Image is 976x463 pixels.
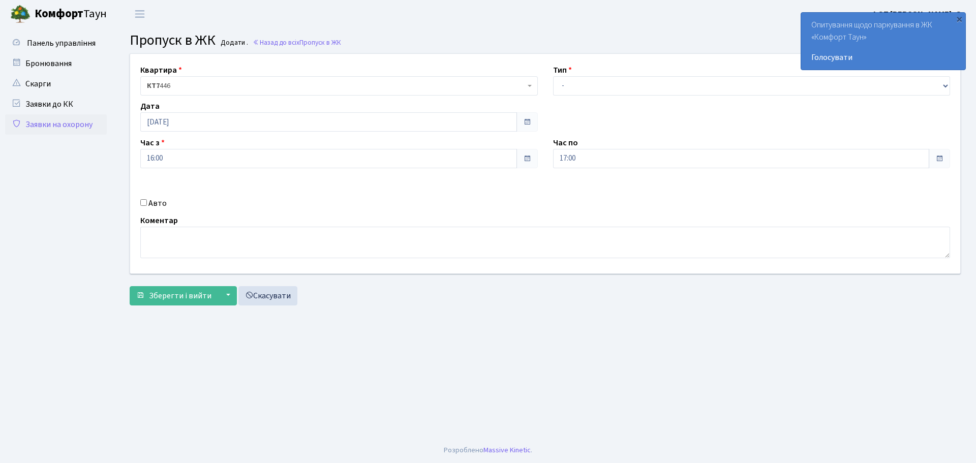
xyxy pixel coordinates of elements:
div: Опитування щодо паркування в ЖК «Комфорт Таун» [801,13,965,70]
span: Таун [35,6,107,23]
a: Панель управління [5,33,107,53]
b: КТ7 [147,81,160,91]
span: Пропуск в ЖК [299,38,341,47]
label: Дата [140,100,160,112]
div: × [954,14,964,24]
a: Скасувати [238,286,297,305]
span: Пропуск в ЖК [130,30,216,50]
a: Massive Kinetic [483,445,531,455]
span: <b>КТ7</b>&nbsp;&nbsp;&nbsp;446 [147,81,525,91]
label: Авто [148,197,167,209]
span: Зберегти і вийти [149,290,211,301]
a: ФОП [PERSON_NAME]. О. [871,8,964,20]
button: Зберегти і вийти [130,286,218,305]
small: Додати . [219,39,248,47]
b: ФОП [PERSON_NAME]. О. [871,9,964,20]
b: Комфорт [35,6,83,22]
a: Бронювання [5,53,107,74]
a: Назад до всіхПропуск в ЖК [253,38,341,47]
label: Тип [553,64,572,76]
a: Заявки на охорону [5,114,107,135]
label: Коментар [140,214,178,227]
a: Заявки до КК [5,94,107,114]
button: Переключити навігацію [127,6,152,22]
span: Панель управління [27,38,96,49]
div: Розроблено . [444,445,532,456]
a: Скарги [5,74,107,94]
a: Голосувати [811,51,955,64]
label: Квартира [140,64,182,76]
label: Час з [140,137,165,149]
span: <b>КТ7</b>&nbsp;&nbsp;&nbsp;446 [140,76,538,96]
img: logo.png [10,4,30,24]
label: Час по [553,137,578,149]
